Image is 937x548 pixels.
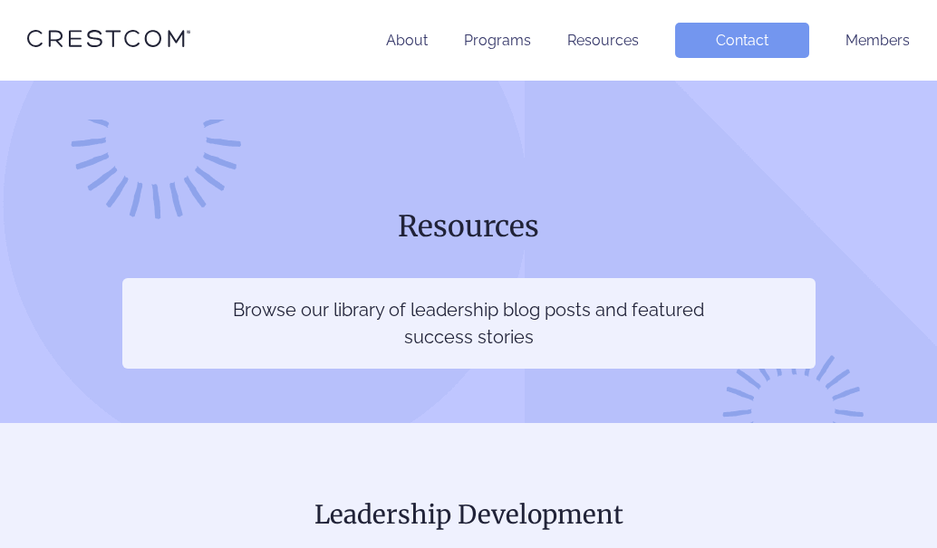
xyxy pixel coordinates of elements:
[386,32,428,49] a: About
[27,495,910,534] h2: Leadership Development
[464,32,531,49] a: Programs
[845,32,910,49] a: Members
[567,32,639,49] a: Resources
[122,207,816,245] h1: Resources
[675,23,809,58] a: Contact
[232,296,706,351] p: Browse our library of leadership blog posts and featured success stories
